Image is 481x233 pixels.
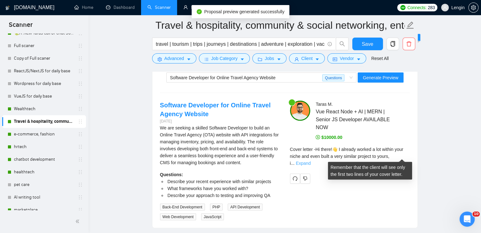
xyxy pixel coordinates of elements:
span: Describe your approach to testing and improving QA [168,193,270,198]
span: $10000.00 [316,135,342,140]
button: settingAdvancedcaret-down [152,53,196,63]
span: holder [78,81,83,86]
div: [DATE] [160,118,280,124]
img: upwork-logo.png [400,5,405,10]
a: healthtech [14,166,74,178]
span: Advanced [164,55,184,62]
span: Web Development [160,213,196,220]
a: Wealthtech [14,103,74,115]
span: holder [78,207,83,212]
a: AI writing tool [14,191,74,204]
button: delete [403,38,415,50]
button: redo [290,174,300,184]
a: chatbot development [14,153,74,166]
span: Vendor [340,55,354,62]
span: API Development [228,204,262,211]
span: setting [157,57,162,62]
a: homeHome [74,5,93,10]
a: Reset All [371,55,389,62]
span: holder [78,157,83,162]
span: What frameworks have you worked with? [168,186,248,191]
span: PHP [210,204,223,211]
a: Copy of Full scaner [14,52,74,65]
button: dislike [300,174,310,184]
a: Travel & hospitality, community & social networking, entertainment, event management [14,115,74,128]
a: VueJS for daily base [14,90,74,103]
a: pet care [14,178,74,191]
span: holder [78,182,83,187]
span: holder [78,43,83,48]
span: dislike [303,176,307,181]
button: idcardVendorcaret-down [327,53,366,63]
span: caret-down [315,57,319,62]
span: idcard [333,57,337,62]
img: c1NLmzrk-0pBZjOo1nLSJnOz0itNHKTdmMHAt8VIsLFzaWqqsJDJtcFyV3OYvrqgu3 [290,101,310,121]
span: delete [403,41,415,47]
div: Remember that the client will see only the first two lines of your cover letter. [328,162,412,180]
a: e-commerce, fashion [14,128,74,140]
img: logo [5,3,10,13]
span: bars [204,57,209,62]
span: edit [406,21,414,29]
span: holder [78,195,83,200]
span: search [336,41,348,47]
input: Search Freelance Jobs... [156,40,325,48]
span: holder [78,94,83,99]
span: caret-down [240,57,244,62]
span: Client [301,55,313,62]
span: double-left [75,218,82,224]
iframe: Intercom live chat [459,212,475,227]
span: Connects: [407,4,426,11]
button: barsJob Categorycaret-down [199,53,250,63]
a: userProfile [183,5,203,10]
span: ... [291,161,295,166]
span: Questions [322,75,344,81]
span: Generate Preview [363,74,398,81]
span: Cover letter - Hi there!👋 I already worked a lot within your niche and even built a very similar ... [290,147,404,166]
span: Back-End Development [160,204,205,211]
a: ReactJS/NextJS for daily base [14,65,74,77]
span: holder [78,56,83,61]
span: info-circle [328,42,332,46]
span: user [294,57,299,62]
span: Save [362,40,373,48]
div: Remember that the client will see only the first two lines of your cover letter. [290,146,410,167]
span: Describe your recent experience with similar projects [168,179,271,184]
span: folder [258,57,262,62]
span: copy [387,41,399,47]
span: holder [78,132,83,137]
span: caret-down [277,57,281,62]
a: Software Developer for Online Travel Agency Website [160,102,271,117]
span: caret-down [356,57,361,62]
button: Generate Preview [358,73,403,83]
span: Jobs [265,55,274,62]
span: Proposal preview generated successfully [204,9,285,14]
span: holder [78,106,83,111]
span: Job Category [211,55,237,62]
span: holder [78,170,83,175]
a: dashboardDashboard [106,5,135,10]
span: user [443,5,447,10]
input: Scanner name... [156,17,405,33]
span: Vue React Node + AI | MERN | Senior JS Developer AVAILABLE NOW [316,108,391,131]
strong: Questions: [160,172,183,177]
span: New [409,35,417,40]
span: holder [78,69,83,74]
a: searchScanner [147,5,171,10]
button: copy [386,38,399,50]
span: Taras M . [316,102,333,107]
button: search [336,38,348,50]
span: caret-down [187,57,191,62]
a: Expand [296,161,311,166]
span: setting [469,5,478,10]
span: holder [78,119,83,124]
span: redo [290,176,300,181]
button: setting [468,3,478,13]
span: check-circle [197,9,202,14]
span: 283 [428,4,435,11]
span: JavaScript [201,213,224,220]
div: We are seeking a skilled Software Developer to build an Online Travel Agency (OTA) website with A... [160,124,280,166]
span: Software Developer for Online Travel Agency Website [170,75,276,80]
span: Scanner [4,20,38,33]
a: Wordpress for daily base [14,77,74,90]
